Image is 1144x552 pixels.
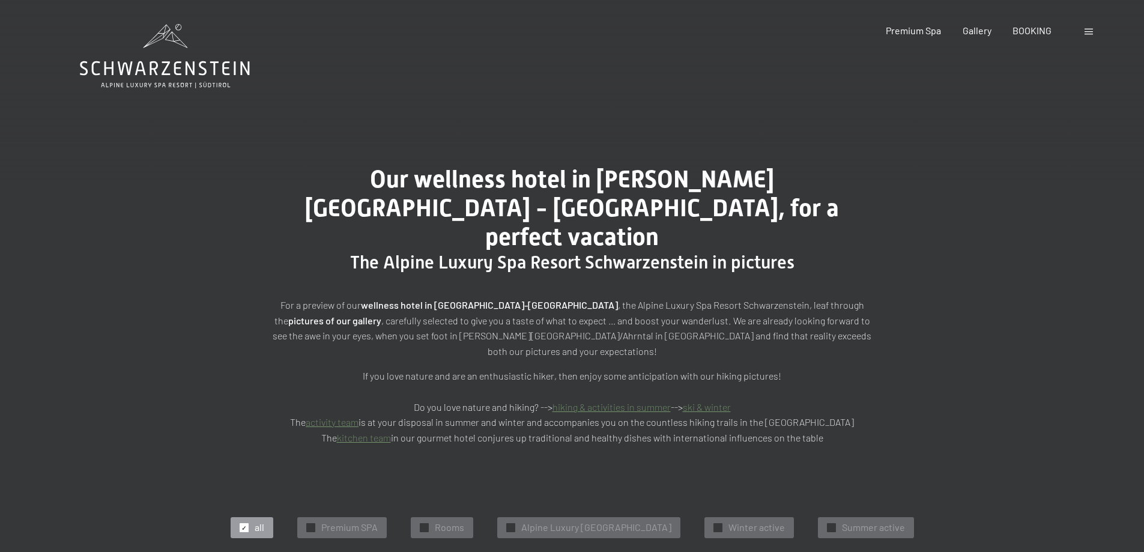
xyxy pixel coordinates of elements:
span: ✓ [308,524,313,532]
span: ✓ [422,524,426,532]
a: Gallery [963,25,991,36]
span: Summer active [842,521,905,534]
a: activity team [306,416,359,428]
a: ski & winter [683,401,731,413]
span: ✓ [715,524,720,532]
span: Alpine Luxury [GEOGRAPHIC_DATA] [521,521,671,534]
span: Premium SPA [321,521,378,534]
a: kitchen team [337,432,391,443]
p: For a preview of our , the Alpine Luxury Spa Resort Schwarzenstein, leaf through the , carefully ... [272,297,873,359]
span: Our wellness hotel in [PERSON_NAME][GEOGRAPHIC_DATA] - [GEOGRAPHIC_DATA], for a perfect vacation [305,165,839,251]
span: ✓ [508,524,513,532]
span: ✓ [241,524,246,532]
span: Winter active [728,521,785,534]
p: If you love nature and are an enthusiastic hiker, then enjoy some anticipation with our hiking pi... [272,368,873,445]
strong: wellness hotel in [GEOGRAPHIC_DATA]-[GEOGRAPHIC_DATA] [361,299,618,311]
span: The Alpine Luxury Spa Resort Schwarzenstein in pictures [350,252,794,273]
span: all [255,521,264,534]
a: Premium Spa [886,25,941,36]
span: ✓ [829,524,834,532]
a: BOOKING [1012,25,1052,36]
span: Rooms [435,521,464,534]
strong: pictures of our gallery [288,315,381,326]
a: hiking & activities in summer [552,401,671,413]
